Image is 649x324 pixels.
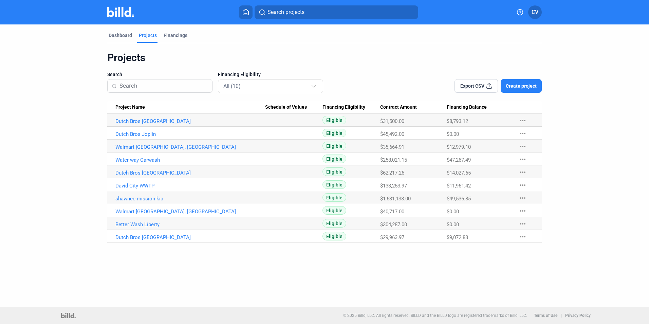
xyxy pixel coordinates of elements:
[322,155,346,163] span: Eligible
[561,313,562,318] p: |
[532,8,538,16] span: CV
[267,8,304,16] span: Search projects
[119,79,208,93] input: Search
[115,196,265,202] a: shawnee mission kia
[61,313,76,318] img: logo
[322,116,346,124] span: Eligible
[115,183,265,189] a: David City WWTP
[447,157,471,163] span: $47,267.49
[380,196,411,202] span: $1,631,138.00
[109,32,132,39] div: Dashboard
[447,104,512,110] div: Financing Balance
[380,209,404,215] span: $40,717.00
[519,181,527,189] mat-icon: more_horiz
[380,221,407,228] span: $304,287.00
[519,155,527,163] mat-icon: more_horiz
[322,104,365,110] span: Financing Eligibility
[447,234,468,240] span: $9,072.83
[107,7,134,17] img: Billd Company Logo
[447,118,468,124] span: $8,793.12
[519,194,527,202] mat-icon: more_horiz
[447,183,471,189] span: $11,961.42
[115,131,265,137] a: Dutch Bros Joplin
[447,144,471,150] span: $12,979.10
[343,313,527,318] p: © 2025 Billd, LLC. All rights reserved. BILLD and the BILLD logo are registered trademarks of Bil...
[322,206,346,215] span: Eligible
[447,104,487,110] span: Financing Balance
[164,32,187,39] div: Financings
[380,104,417,110] span: Contract Amount
[380,170,404,176] span: $62,217.26
[107,51,542,64] div: Projects
[380,144,404,150] span: $35,664.91
[519,116,527,125] mat-icon: more_horiz
[380,157,407,163] span: $258,021.15
[534,313,557,318] b: Terms of Use
[519,129,527,138] mat-icon: more_horiz
[447,209,459,215] span: $0.00
[501,79,542,93] button: Create project
[528,5,542,19] button: CV
[223,83,241,89] mat-select-trigger: All (10)
[506,83,537,89] span: Create project
[115,104,145,110] span: Project Name
[265,104,307,110] span: Schedule of Values
[322,104,381,110] div: Financing Eligibility
[460,83,484,89] span: Export CSV
[115,157,265,163] a: Water way Carwash
[322,219,346,228] span: Eligible
[519,233,527,241] mat-icon: more_horiz
[447,221,459,228] span: $0.00
[265,104,322,110] div: Schedule of Values
[115,234,265,240] a: Dutch Bros [GEOGRAPHIC_DATA]
[519,168,527,176] mat-icon: more_horiz
[139,32,157,39] div: Projects
[380,104,447,110] div: Contract Amount
[380,118,404,124] span: $31,500.00
[519,220,527,228] mat-icon: more_horiz
[519,142,527,150] mat-icon: more_horiz
[115,221,265,228] a: Better Wash Liberty
[565,313,591,318] b: Privacy Policy
[380,234,404,240] span: $29,963.97
[107,71,122,78] span: Search
[115,144,265,150] a: Walmart [GEOGRAPHIC_DATA], [GEOGRAPHIC_DATA]
[322,180,346,189] span: Eligible
[218,71,261,78] span: Financing Eligibility
[115,209,265,215] a: Walmart [GEOGRAPHIC_DATA], [GEOGRAPHIC_DATA]
[322,193,346,202] span: Eligible
[322,142,346,150] span: Eligible
[255,5,418,19] button: Search projects
[519,207,527,215] mat-icon: more_horiz
[447,170,471,176] span: $14,027.65
[115,118,265,124] a: Dutch Bros [GEOGRAPHIC_DATA]
[322,129,346,137] span: Eligible
[455,79,498,93] button: Export CSV
[322,167,346,176] span: Eligible
[447,196,471,202] span: $49,536.85
[380,183,407,189] span: $133,253.97
[115,170,265,176] a: Dutch Bros [GEOGRAPHIC_DATA]
[115,104,265,110] div: Project Name
[380,131,404,137] span: $45,492.00
[322,232,346,240] span: Eligible
[447,131,459,137] span: $0.00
